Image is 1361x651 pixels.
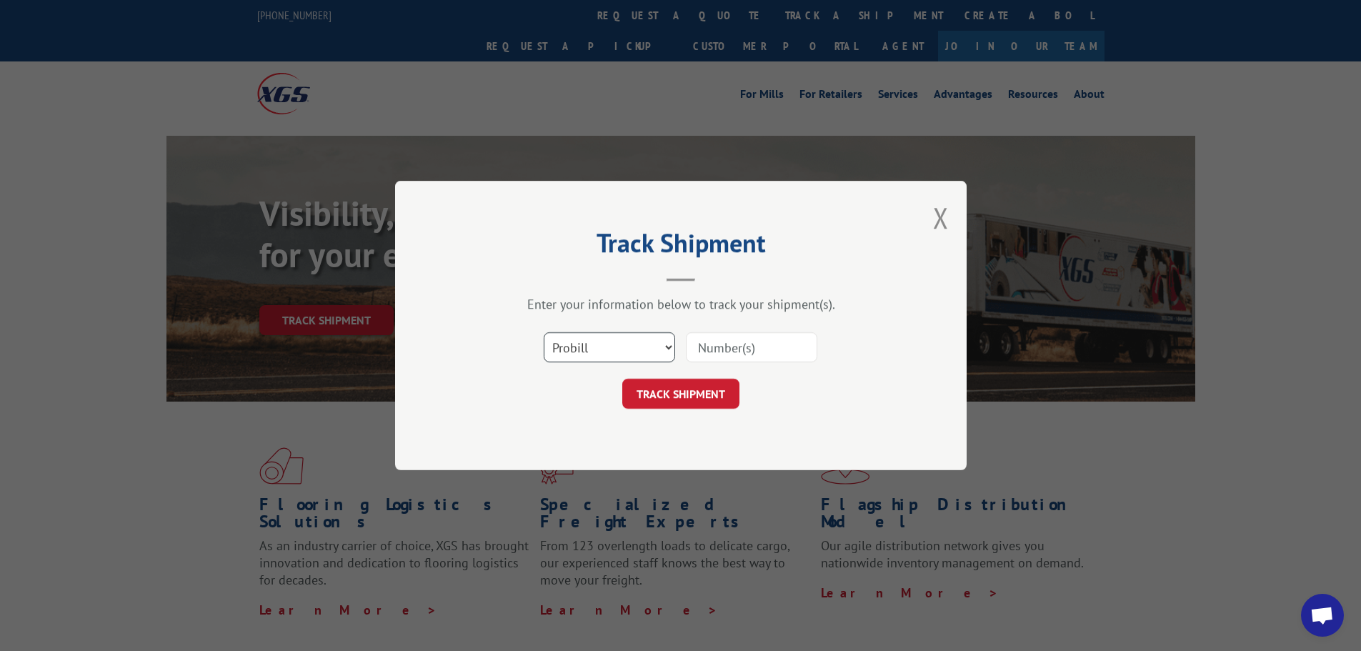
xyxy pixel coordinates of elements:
div: Open chat [1301,594,1344,637]
h2: Track Shipment [467,233,895,260]
input: Number(s) [686,332,817,362]
button: TRACK SHIPMENT [622,379,739,409]
button: Close modal [933,199,949,237]
div: Enter your information below to track your shipment(s). [467,296,895,312]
